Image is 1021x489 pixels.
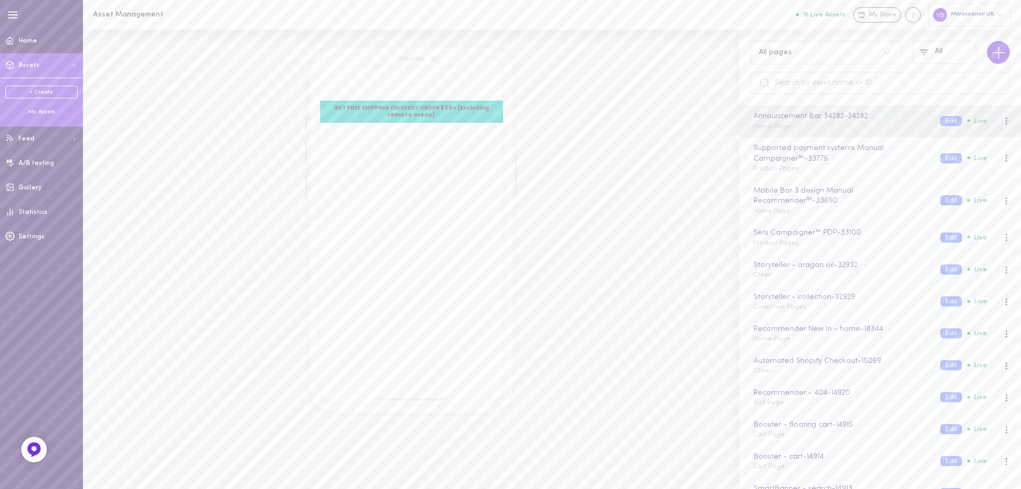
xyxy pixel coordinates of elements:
a: My Store [853,7,901,23]
div: Recommender - 404 - 14920 [751,387,930,399]
span: Other [753,272,772,278]
span: Live [967,394,987,401]
button: Edit [940,360,962,370]
span: Statistics [19,209,47,216]
span: Live [967,266,987,273]
a: + Create [5,86,78,98]
div: Supported payment systems Manual Campaigner™ - 33775 [751,143,930,164]
div: Recommender New In - home - 18344 [751,324,930,335]
span: A/B testing [19,160,54,167]
img: Feedback Button [26,442,42,458]
span: Live [967,118,987,125]
button: Edit [940,392,962,402]
span: Product Pages [753,240,799,246]
div: Knowledge center [905,7,921,23]
span: Feed [19,136,35,142]
div: Booster - floating cart - 14915 [751,419,930,431]
button: 16 Live Assets [796,11,846,18]
div: All pages [759,49,792,56]
div: Automated Shopify Checkout - 15069 [751,355,930,367]
span: Settings [19,234,45,240]
span: Cart Page [753,463,785,470]
button: Edit [940,264,962,275]
h1: Asset Management [93,11,269,19]
div: Booster - cart - 14914 [751,451,930,463]
button: Edit [940,328,962,338]
button: Edit [940,233,962,243]
span: Product Pages [753,165,799,172]
span: Assets [19,62,39,69]
span: Live [967,458,987,465]
button: Edit [940,116,962,126]
div: Storyteller - collection - 32929 [751,292,930,303]
span: Live [967,298,987,305]
span: Collection Pages [753,304,806,310]
button: Edit [940,195,962,205]
button: Edit [940,153,962,163]
span: Live [967,155,987,162]
span: Other [753,368,772,374]
div: Sets Campaigner™ PDP - 33100 [751,227,930,239]
a: 16 Live Assets [796,11,853,19]
button: Edit [940,296,962,306]
div: Moroccanoil UK [928,3,1011,26]
span: Live [967,197,987,204]
div: Storyteller - aragan oil - 32932 [751,260,930,271]
button: All [913,41,976,64]
span: Home [19,38,37,44]
button: Edit [940,424,962,434]
span: Cart Page [753,432,785,438]
button: Edit [940,456,962,466]
span: GET FREE SHIPPING ON EVERY ORDER £30+ (Excluding remote areas) [325,105,497,118]
span: Home Page [753,208,790,214]
div: Mobile Bar 3 design Manual Recommender™ - 33690 [751,185,930,207]
div: My Assets [5,108,78,116]
input: Search by asset name or ID [750,72,1010,94]
span: Live [967,426,987,433]
span: Home Page [753,123,790,130]
div: Announcement Bar 34282 - 34282 [751,111,930,122]
span: 404 Page [753,400,784,406]
span: Live [967,362,987,369]
span: My Store [869,11,897,20]
span: Home Page [753,336,790,342]
span: Live [967,330,987,337]
span: Live [967,234,987,241]
span: Gallery [19,185,41,191]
